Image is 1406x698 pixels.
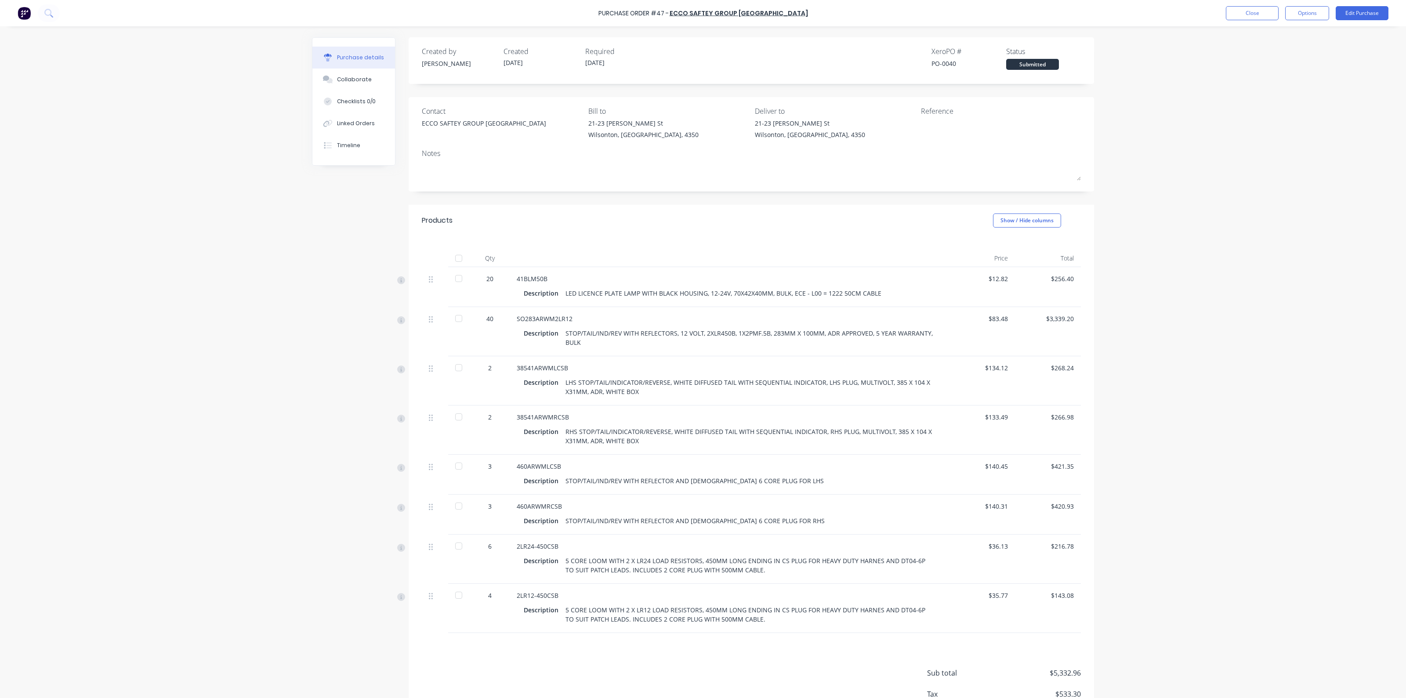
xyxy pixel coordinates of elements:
[565,514,825,527] div: STOP/TAIL/IND/REV WITH REFLECTOR AND [DEMOGRAPHIC_DATA] 6 CORE PLUG FOR RHS
[956,274,1008,283] div: $12.82
[337,98,376,105] div: Checklists 0/0
[565,327,935,349] div: STOP/TAIL/IND/REV WITH REFLECTORS, 12 VOLT, 2XLR450B, 1X2PMF.5B, 283MM X 100MM, ADR APPROVED, 5 Y...
[517,462,942,471] div: 460ARWMLCSB
[422,119,546,128] div: ECCO SAFTEY GROUP [GEOGRAPHIC_DATA]
[422,106,582,116] div: Contact
[588,106,748,116] div: Bill to
[524,425,565,438] div: Description
[524,554,565,567] div: Description
[993,668,1081,678] span: $5,332.96
[956,591,1008,600] div: $35.77
[504,46,578,57] div: Created
[1022,542,1074,551] div: $216.78
[477,412,503,422] div: 2
[565,376,935,398] div: LHS STOP/TAIL/INDICATOR/REVERSE, WHITE DIFFUSED TAIL WITH SEQUENTIAL INDICATOR, LHS PLUG, MULTIVO...
[337,76,372,83] div: Collaborate
[337,54,384,61] div: Purchase details
[517,542,942,551] div: 2LR24-450CSB
[312,112,395,134] button: Linked Orders
[524,604,565,616] div: Description
[585,46,660,57] div: Required
[312,90,395,112] button: Checklists 0/0
[312,47,395,69] button: Purchase details
[1022,591,1074,600] div: $143.08
[1006,46,1081,57] div: Status
[588,119,699,128] div: 21-23 [PERSON_NAME] St
[565,554,935,576] div: 5 CORE LOOM WITH 2 X LR24 LOAD RESISTORS, 450MM LONG ENDING IN CS PLUG FOR HEAVY DUTY HARNES AND ...
[670,9,808,18] a: ECCO SAFTEY GROUP [GEOGRAPHIC_DATA]
[565,287,881,300] div: LED LICENCE PLATE LAMP WITH BLACK HOUSING, 12-24V, 70X42X40MM, BULK, ECE - L00 = 1222 50CM CABLE
[1336,6,1388,20] button: Edit Purchase
[477,363,503,373] div: 2
[927,668,993,678] span: Sub total
[524,474,565,487] div: Description
[517,274,942,283] div: 41BLM50B
[931,46,1006,57] div: Xero PO #
[755,130,865,139] div: Wilsonton, [GEOGRAPHIC_DATA], 4350
[1022,502,1074,511] div: $420.93
[565,425,935,447] div: RHS STOP/TAIL/INDICATOR/REVERSE, WHITE DIFFUSED TAIL WITH SEQUENTIAL INDICATOR, RHS PLUG, MULTIVO...
[517,591,942,600] div: 2LR12-450CSB
[755,119,865,128] div: 21-23 [PERSON_NAME] St
[598,9,669,18] div: Purchase Order #47 -
[1015,250,1081,267] div: Total
[477,274,503,283] div: 20
[956,542,1008,551] div: $36.13
[517,502,942,511] div: 460ARWMRCSB
[931,59,1006,68] div: PO-0040
[524,287,565,300] div: Description
[524,327,565,340] div: Description
[517,363,942,373] div: 38541ARWMLCSB
[477,314,503,323] div: 40
[1022,274,1074,283] div: $256.40
[1022,462,1074,471] div: $421.35
[312,134,395,156] button: Timeline
[1006,59,1059,70] div: Submitted
[477,542,503,551] div: 6
[477,591,503,600] div: 4
[18,7,31,20] img: Factory
[524,514,565,527] div: Description
[517,412,942,422] div: 38541ARWMRCSB
[993,213,1061,228] button: Show / Hide columns
[470,250,510,267] div: Qty
[477,502,503,511] div: 3
[524,376,565,389] div: Description
[1022,363,1074,373] div: $268.24
[477,462,503,471] div: 3
[422,59,496,68] div: [PERSON_NAME]
[565,474,824,487] div: STOP/TAIL/IND/REV WITH REFLECTOR AND [DEMOGRAPHIC_DATA] 6 CORE PLUG FOR LHS
[1285,6,1329,20] button: Options
[956,502,1008,511] div: $140.31
[1022,412,1074,422] div: $266.98
[949,250,1015,267] div: Price
[1022,314,1074,323] div: $3,339.20
[956,412,1008,422] div: $133.49
[956,462,1008,471] div: $140.45
[588,130,699,139] div: Wilsonton, [GEOGRAPHIC_DATA], 4350
[312,69,395,90] button: Collaborate
[565,604,935,626] div: 5 CORE LOOM WITH 2 X LR12 LOAD RESISTORS, 450MM LONG ENDING IN CS PLUG FOR HEAVY DUTY HARNES AND ...
[422,46,496,57] div: Created by
[337,141,360,149] div: Timeline
[921,106,1081,116] div: Reference
[755,106,915,116] div: Deliver to
[1226,6,1279,20] button: Close
[422,215,453,226] div: Products
[422,148,1081,159] div: Notes
[956,363,1008,373] div: $134.12
[956,314,1008,323] div: $83.48
[337,119,375,127] div: Linked Orders
[517,314,942,323] div: SO283ARWM2LR12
